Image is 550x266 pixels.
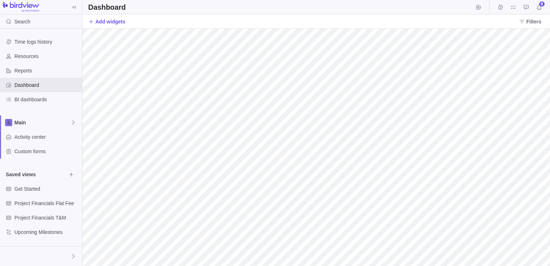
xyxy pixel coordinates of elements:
[14,148,79,155] span: Custom forms
[14,133,79,141] span: Activity center
[14,18,30,25] span: Search
[516,17,544,27] span: Filters
[14,229,79,236] span: Upcoming Milestones
[4,252,13,261] div: Hafiz Shahid
[521,2,531,12] span: Approval requests
[526,241,543,259] iframe: Intercom live chat
[534,2,544,12] span: Notifications
[526,18,541,25] span: Filters
[95,18,125,25] span: Add widgets
[3,2,39,12] img: logo
[495,5,505,11] a: Time logs
[14,53,79,60] span: Resources
[534,5,544,11] a: Notifications
[88,2,126,12] h2: Dashboard
[508,2,518,12] span: My assignments
[14,96,79,103] span: BI dashboards
[495,2,505,12] span: Time logs
[14,119,71,126] span: Main
[14,38,79,45] span: Time logs history
[66,169,76,179] span: Browse views
[473,2,483,12] span: Start timer
[14,81,79,89] span: Dashboard
[88,17,125,27] span: Add widgets
[14,200,79,207] span: Project Financials Flat Fee
[14,214,79,221] span: Project Financials T&M
[14,67,79,74] span: Reports
[6,171,66,178] span: Saved views
[521,5,531,11] a: Approval requests
[508,5,518,11] a: My assignments
[14,185,79,192] span: Get Started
